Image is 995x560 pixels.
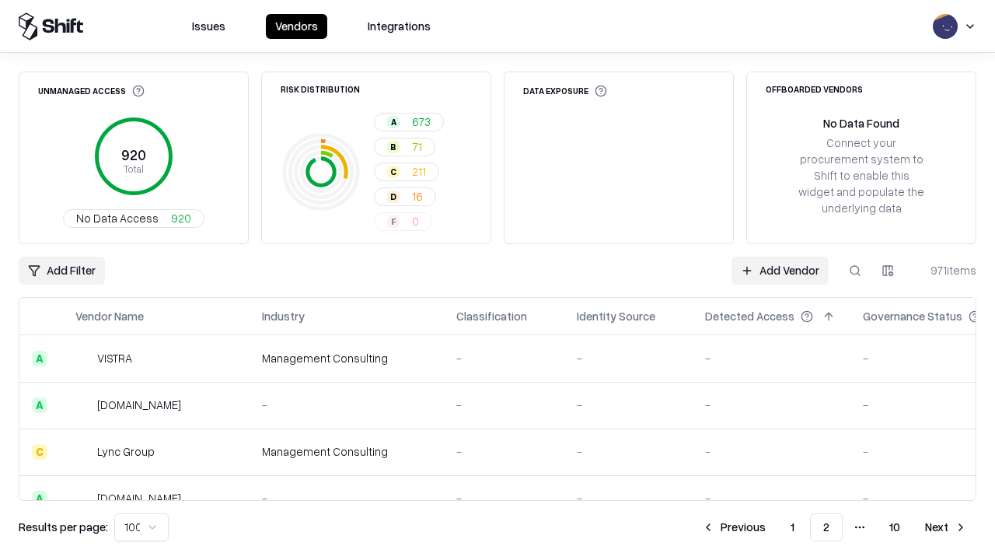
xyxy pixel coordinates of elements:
div: A [32,491,47,506]
div: - [577,397,680,413]
div: - [705,350,838,366]
span: 16 [412,188,423,205]
div: No Data Found [823,115,899,131]
div: VISTRA [97,350,132,366]
div: Governance Status [863,308,962,324]
div: A [387,116,400,128]
div: Offboarded Vendors [766,85,863,93]
span: No Data Access [76,210,159,226]
div: - [456,350,552,366]
div: Connect your procurement system to Shift to enable this widget and populate the underlying data [797,135,926,217]
div: Data Exposure [523,85,607,97]
button: A673 [374,113,444,131]
span: 211 [412,163,426,180]
div: - [456,443,552,460]
nav: pagination [693,513,976,541]
button: No Data Access920 [63,209,204,228]
div: - [705,397,838,413]
span: 71 [412,138,422,155]
a: Add Vendor [731,257,829,285]
div: - [577,490,680,506]
div: Classification [456,308,527,324]
div: - [456,397,552,413]
div: Risk Distribution [281,85,360,93]
span: 673 [412,114,431,130]
div: Lync Group [97,443,155,460]
button: Next [916,513,976,541]
div: Detected Access [705,308,794,324]
div: - [456,490,552,506]
img: Lync Group [75,444,91,460]
div: - [705,443,838,460]
tspan: Total [124,163,144,175]
img: VISTRA [75,351,91,366]
button: Previous [693,513,775,541]
button: Add Filter [19,257,105,285]
button: C211 [374,163,439,181]
tspan: 920 [121,146,146,163]
div: [DOMAIN_NAME] [97,490,181,506]
span: 920 [171,210,191,226]
button: D16 [374,187,436,206]
div: 971 items [914,262,976,278]
div: [DOMAIN_NAME] [97,397,181,413]
button: B71 [374,138,435,156]
button: Vendors [266,14,327,39]
div: - [577,350,680,366]
div: B [387,141,400,153]
div: Vendor Name [75,308,144,324]
div: C [32,444,47,460]
div: Unmanaged Access [38,85,145,97]
p: Results per page: [19,519,108,535]
button: 2 [810,513,843,541]
div: A [32,351,47,366]
div: Management Consulting [262,350,431,366]
div: A [32,397,47,413]
div: Management Consulting [262,443,431,460]
img: theiet.org [75,397,91,413]
div: - [577,443,680,460]
div: C [387,166,400,178]
button: 10 [877,513,913,541]
button: Issues [183,14,235,39]
div: - [705,490,838,506]
button: Integrations [358,14,440,39]
div: - [262,490,431,506]
div: - [262,397,431,413]
div: D [387,191,400,203]
div: Identity Source [577,308,655,324]
button: 1 [778,513,807,541]
img: kadeemarentals.com [75,491,91,506]
div: Industry [262,308,305,324]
